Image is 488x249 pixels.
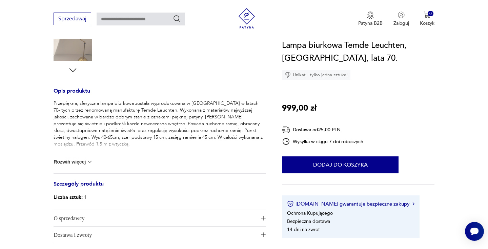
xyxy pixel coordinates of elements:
[54,182,266,193] h3: Szczegóły produktu
[412,202,414,206] img: Ikona strzałki w prawo
[287,200,294,207] img: Ikona certyfikatu
[428,11,433,17] div: 0
[54,17,91,22] a: Sprzedawaj
[261,216,266,221] img: Ikona plusa
[287,210,333,216] li: Ochrona Kupującego
[398,12,405,18] img: Ikonka użytkownika
[367,12,374,19] img: Ikona medalu
[54,89,266,100] h3: Opis produktu
[393,12,409,26] button: Zaloguj
[287,200,414,207] button: [DOMAIN_NAME] gwarantuje bezpieczne zakupy
[54,193,86,202] p: 1
[54,13,91,25] button: Sprzedawaj
[287,226,320,233] li: 14 dni na zwrot
[282,70,350,80] div: Unikat - tylko jedna sztuka!
[237,8,257,28] img: Patyna - sklep z meblami i dekoracjami vintage
[282,39,434,65] h1: Lampa biurkowa Temde Leuchten, [GEOGRAPHIC_DATA], lata 70.
[282,102,317,115] p: 999,00 zł
[393,20,409,26] p: Zaloguj
[54,158,93,165] button: Rozwiń więcej
[285,72,291,78] img: Ikona diamentu
[54,210,266,226] button: Ikona plusaO sprzedawcy
[465,222,484,241] iframe: Smartsupp widget button
[420,20,434,26] p: Koszyk
[358,20,383,26] p: Patyna B2B
[282,137,363,146] div: Wysyłka w ciągu 7 dni roboczych
[54,100,266,148] p: Przepiękna, sferyczna lampa biurkowa została wyprodukowana w [GEOGRAPHIC_DATA] w latach 70- tych ...
[173,15,181,23] button: Szukaj
[54,22,92,61] img: Zdjęcie produktu Lampa biurkowa Temde Leuchten, Niemcy, lata 70.
[420,12,434,26] button: 0Koszyk
[358,12,383,26] a: Ikona medaluPatyna B2B
[282,126,290,134] img: Ikona dostawy
[358,12,383,26] button: Patyna B2B
[261,232,266,237] img: Ikona plusa
[86,158,93,165] img: chevron down
[54,227,256,243] span: Dostawa i zwroty
[424,12,430,18] img: Ikona koszyka
[54,210,256,226] span: O sprzedawcy
[54,227,266,243] button: Ikona plusaDostawa i zwroty
[282,156,399,173] button: Dodaj do koszyka
[287,218,330,225] li: Bezpieczna dostawa
[282,126,363,134] div: Dostawa od 25,00 PLN
[54,194,83,200] b: Liczba sztuk:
